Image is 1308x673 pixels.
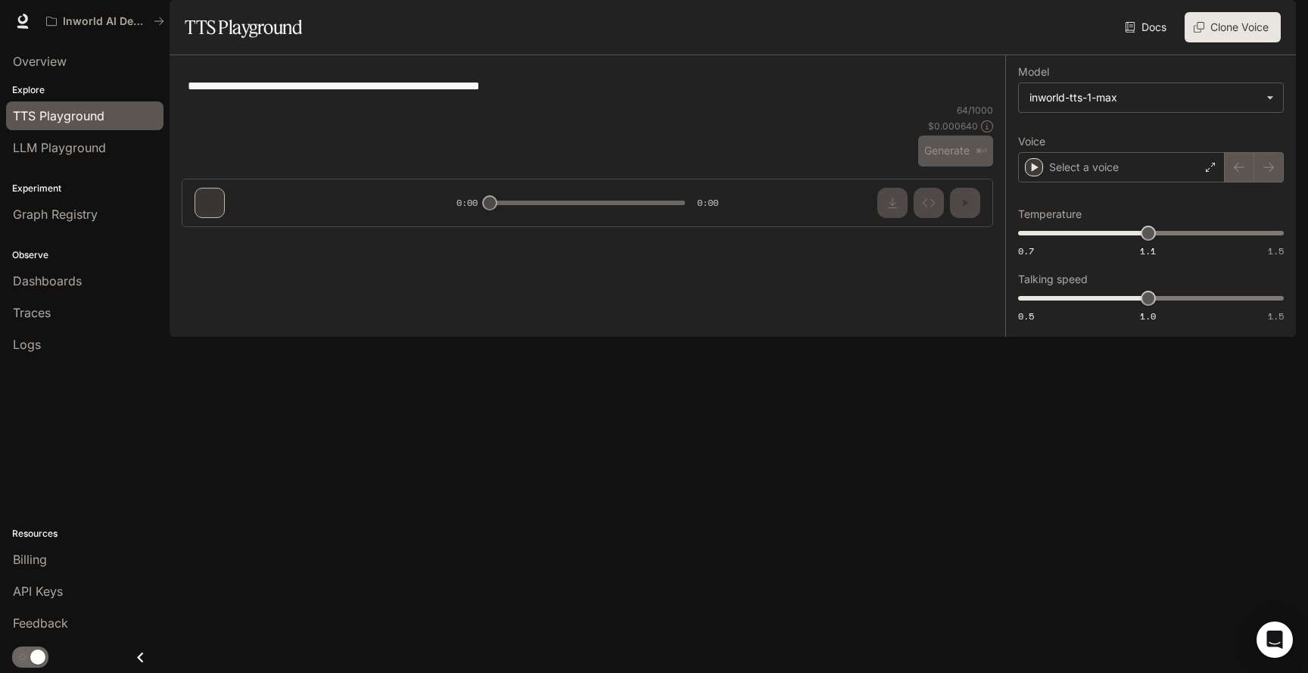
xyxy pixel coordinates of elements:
div: inworld-tts-1-max [1029,90,1259,105]
span: 1.0 [1140,310,1156,322]
div: Open Intercom Messenger [1257,622,1293,658]
p: 64 / 1000 [957,104,993,117]
p: Model [1018,67,1049,77]
p: $ 0.000640 [928,120,978,132]
a: Docs [1122,12,1173,42]
span: 1.1 [1140,245,1156,257]
span: 0.7 [1018,245,1034,257]
span: 1.5 [1268,310,1284,322]
span: 1.5 [1268,245,1284,257]
p: Inworld AI Demos [63,15,148,28]
h1: TTS Playground [185,12,302,42]
button: Clone Voice [1185,12,1281,42]
p: Temperature [1018,209,1082,220]
div: inworld-tts-1-max [1019,83,1283,112]
button: All workspaces [39,6,171,36]
span: 0.5 [1018,310,1034,322]
p: Select a voice [1049,160,1119,175]
p: Voice [1018,136,1045,147]
p: Talking speed [1018,274,1088,285]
